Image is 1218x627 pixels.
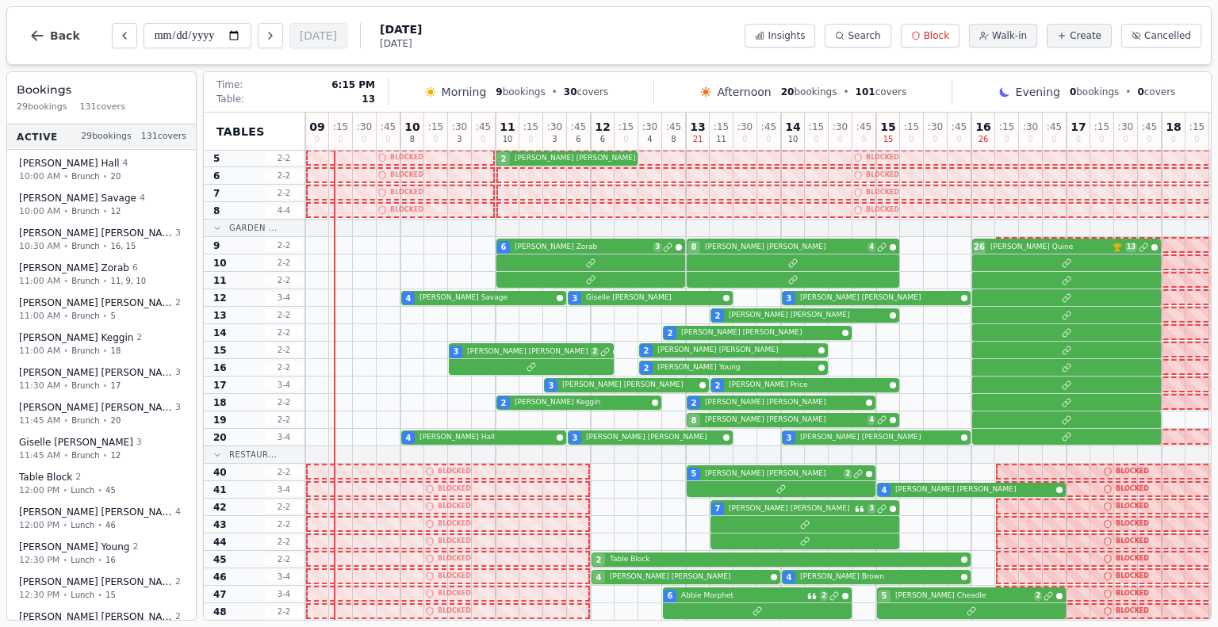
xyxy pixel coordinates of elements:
span: 7 [213,187,220,200]
span: [PERSON_NAME] [PERSON_NAME] [515,153,635,164]
span: [PERSON_NAME] [PERSON_NAME] [19,575,172,588]
span: 12:00 PM [19,518,59,532]
span: • [63,240,68,252]
span: 3 [175,401,181,415]
span: covers [1137,86,1175,98]
span: • [63,449,68,461]
span: • [843,86,848,98]
span: Giselle [PERSON_NAME] [586,292,720,304]
span: [PERSON_NAME] [PERSON_NAME] [19,366,172,379]
span: : 15 [1094,122,1109,132]
span: 10:30 AM [19,239,60,253]
span: 11:45 AM [19,449,60,462]
button: Block [901,24,959,48]
span: 09 [309,121,324,132]
span: Brunch [71,345,99,357]
span: • [98,554,102,566]
button: Insights [745,24,815,48]
span: [PERSON_NAME] [PERSON_NAME] [729,310,887,321]
span: 2 [668,327,673,339]
span: • [63,380,68,392]
span: 3 [549,380,554,392]
span: 30 [564,86,577,97]
span: 101 [856,86,875,97]
span: 0 [528,136,533,143]
span: Search [848,29,880,42]
span: 0 [362,136,366,143]
span: Brunch [71,170,99,182]
span: 4 [175,506,181,519]
button: [PERSON_NAME] [PERSON_NAME]310:30 AM•Brunch•16, 15 [10,221,193,258]
span: • [63,554,67,566]
button: Giselle [PERSON_NAME]311:45 AM•Brunch•12 [10,430,193,468]
span: • [103,275,108,287]
span: 4 [123,157,128,170]
span: Brunch [71,205,99,217]
button: Next day [258,23,283,48]
span: • [63,345,68,357]
span: 17 [111,380,121,392]
span: : 45 [761,122,776,132]
span: 26 [979,136,989,143]
span: 10 [213,257,227,270]
span: 10:00 AM [19,205,60,218]
span: [PERSON_NAME] [PERSON_NAME] [562,380,696,391]
span: 12 [111,205,121,217]
span: 13 [690,121,705,132]
span: : 45 [952,122,967,132]
span: 2 - 2 [265,152,303,164]
span: 26 [974,241,985,253]
span: 2 [175,610,181,624]
button: [PERSON_NAME] Zorab611:00 AM•Brunch•11, 9, 10 [10,256,193,293]
span: 16 [975,121,990,132]
span: 2 - 2 [265,170,303,182]
span: 0 [1147,136,1151,143]
span: 0 [933,136,937,143]
span: Tables [216,124,265,140]
span: [PERSON_NAME] [PERSON_NAME] [19,296,172,309]
span: [PERSON_NAME] [PERSON_NAME] [705,415,864,426]
span: 3 - 4 [265,292,303,304]
span: : 45 [476,122,491,132]
span: : 45 [666,122,681,132]
span: 8 [213,205,220,217]
span: 0 [1051,136,1056,143]
span: [PERSON_NAME] [PERSON_NAME] [19,401,172,414]
span: 18 [1166,121,1181,132]
span: [PERSON_NAME] [PERSON_NAME] [467,346,588,357]
span: 6 [600,136,605,143]
span: 2 - 2 [265,414,303,426]
span: 11:00 AM [19,274,60,288]
span: 20 [111,170,121,182]
span: [PERSON_NAME] Quine [990,242,1109,253]
span: Active [17,130,58,143]
span: • [103,380,108,392]
span: 11:30 AM [19,379,60,392]
span: 2 - 2 [265,361,303,373]
button: Search [825,24,891,48]
span: 0 [1004,136,1009,143]
button: Walk-in [969,24,1037,48]
span: 2 - 2 [265,274,303,286]
span: 15 [883,136,894,143]
span: 12:30 PM [19,588,59,602]
span: 5 [111,310,116,322]
span: 4 [140,192,145,205]
span: : 30 [452,122,467,132]
button: [DATE] [289,23,347,48]
span: : 30 [642,122,657,132]
span: : 45 [381,122,396,132]
span: [PERSON_NAME] Hall [19,157,120,170]
span: 11:00 AM [19,309,60,323]
span: 0 [814,136,818,143]
span: 6 [501,241,507,253]
span: Afternoon [717,84,771,100]
span: [PERSON_NAME] [PERSON_NAME] [705,397,863,408]
span: 10:00 AM [19,170,60,183]
span: 2 [644,345,649,357]
span: 3 [175,227,181,240]
span: [PERSON_NAME] [PERSON_NAME] [19,227,172,239]
span: : 45 [1047,122,1062,132]
span: : 15 [809,122,824,132]
span: Block [924,29,949,42]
